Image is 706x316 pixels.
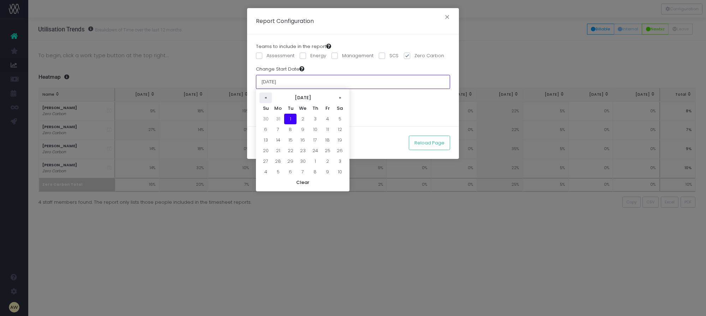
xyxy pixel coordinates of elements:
[256,43,331,50] label: Teams to include in the report
[321,167,334,177] td: 9
[259,93,272,103] th: «
[256,66,304,73] label: Change Start Date
[284,145,297,156] td: 22
[259,167,272,177] td: 4
[321,156,334,167] td: 2
[334,93,346,103] th: »
[297,103,309,114] th: We
[272,124,284,135] td: 7
[284,156,297,167] td: 29
[297,156,309,167] td: 30
[259,103,272,114] th: Su
[297,114,309,124] td: 2
[272,135,284,145] td: 14
[272,114,284,124] td: 31
[309,156,321,167] td: 1
[272,103,284,114] th: Mo
[284,167,297,177] td: 6
[440,12,455,24] button: Close
[334,167,346,177] td: 10
[259,124,272,135] td: 6
[272,167,284,177] td: 5
[297,167,309,177] td: 7
[321,114,334,124] td: 4
[297,135,309,145] td: 16
[284,124,297,135] td: 8
[409,136,450,150] button: Reload Page
[331,52,373,59] label: Management
[256,17,314,25] h5: Report Configuration
[309,167,321,177] td: 8
[297,124,309,135] td: 9
[309,103,321,114] th: Th
[334,103,346,114] th: Sa
[334,135,346,145] td: 19
[334,145,346,156] td: 26
[297,145,309,156] td: 23
[309,124,321,135] td: 10
[284,114,297,124] td: 1
[259,135,272,145] td: 13
[256,52,294,59] label: Assessment
[259,177,346,188] th: Clear
[321,145,334,156] td: 25
[334,124,346,135] td: 12
[284,135,297,145] td: 15
[309,145,321,156] td: 24
[404,52,444,59] label: Zero Carbon
[379,52,399,59] label: SCS
[334,114,346,124] td: 5
[321,103,334,114] th: Fr
[272,156,284,167] td: 28
[272,145,284,156] td: 21
[256,75,450,89] input: Choose a start date
[309,135,321,145] td: 17
[321,124,334,135] td: 11
[334,156,346,167] td: 3
[309,114,321,124] td: 3
[259,145,272,156] td: 20
[284,103,297,114] th: Tu
[321,135,334,145] td: 18
[272,93,334,103] th: [DATE]
[300,52,326,59] label: Energy
[259,156,272,167] td: 27
[259,114,272,124] td: 30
